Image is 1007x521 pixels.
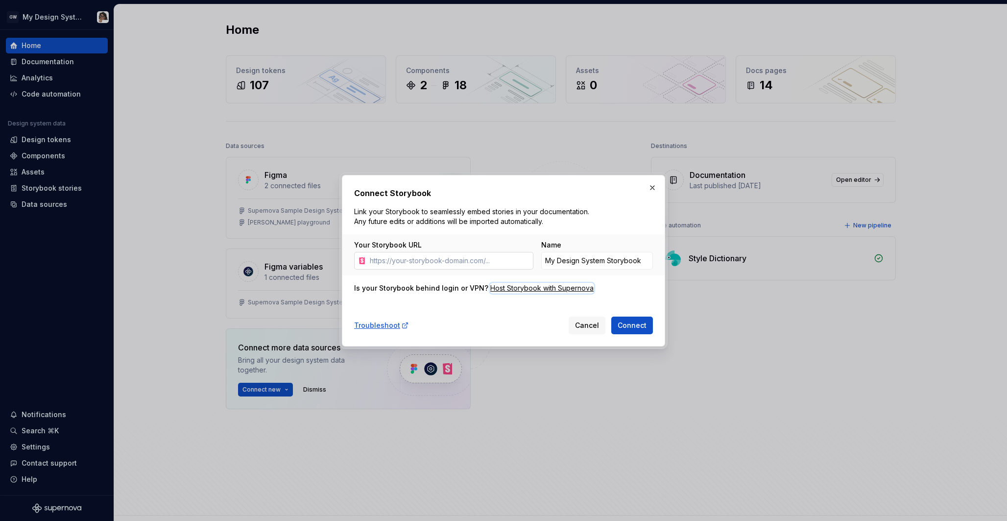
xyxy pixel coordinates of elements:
[354,321,409,330] a: Troubleshoot
[569,317,605,334] button: Cancel
[366,252,533,270] input: https://your-storybook-domain.com/...
[354,187,653,199] h2: Connect Storybook
[490,283,594,293] a: Host Storybook with Supernova
[541,240,561,250] label: Name
[354,240,422,250] label: Your Storybook URL
[541,252,653,270] input: Custom Storybook Name
[354,283,488,293] div: Is your Storybook behind login or VPN?
[575,321,599,330] span: Cancel
[354,207,593,226] p: Link your Storybook to seamlessly embed stories in your documentation. Any future edits or additi...
[611,317,653,334] button: Connect
[618,321,647,330] span: Connect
